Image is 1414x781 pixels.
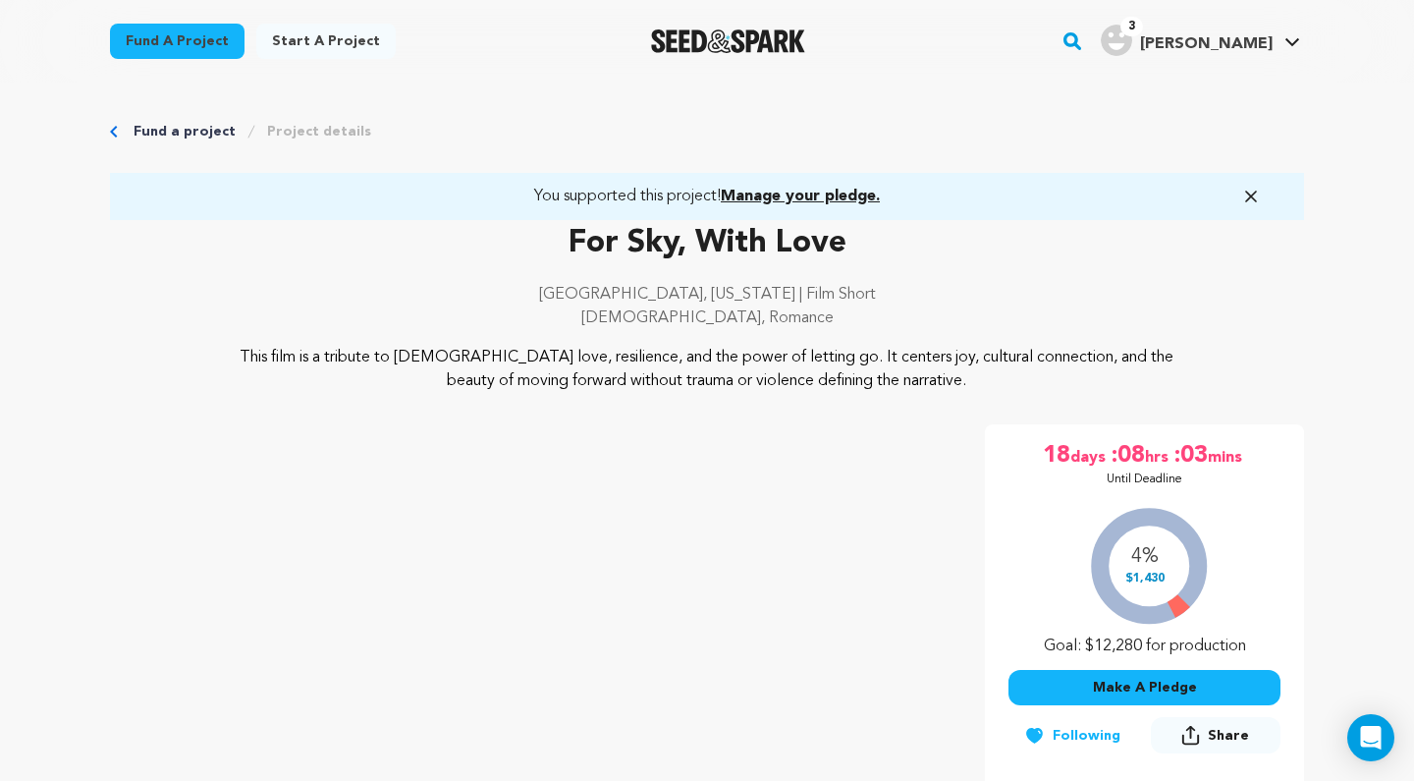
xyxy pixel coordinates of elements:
[1151,717,1280,761] span: Share
[1043,440,1070,472] span: 18
[134,185,1280,208] a: You supported this project!Manage your pledge.
[1120,17,1143,36] span: 3
[1172,440,1208,472] span: :03
[256,24,396,59] a: Start a project
[1101,25,1273,56] div: Sydney R.'s Profile
[721,189,880,204] span: Manage your pledge.
[1110,440,1145,472] span: :08
[134,122,236,141] a: Fund a project
[110,24,245,59] a: Fund a project
[110,283,1304,307] p: [GEOGRAPHIC_DATA], [US_STATE] | Film Short
[1008,718,1136,753] button: Following
[230,346,1185,393] p: This film is a tribute to [DEMOGRAPHIC_DATA] love, resilience, and the power of letting go. It ce...
[651,29,805,53] img: Seed&Spark Logo Dark Mode
[1208,726,1249,746] span: Share
[1151,717,1280,753] button: Share
[1140,36,1273,52] span: [PERSON_NAME]
[110,122,1304,141] div: Breadcrumb
[267,122,371,141] a: Project details
[1097,21,1304,62] span: Sydney R.'s Profile
[110,307,1304,330] p: [DEMOGRAPHIC_DATA], Romance
[651,29,805,53] a: Seed&Spark Homepage
[1101,25,1132,56] img: user.png
[1070,440,1110,472] span: days
[1097,21,1304,56] a: Sydney R.'s Profile
[1107,472,1182,487] p: Until Deadline
[110,220,1304,267] p: For Sky, With Love
[1145,440,1172,472] span: hrs
[1347,714,1394,761] div: Open Intercom Messenger
[1208,440,1246,472] span: mins
[1008,670,1280,705] button: Make A Pledge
